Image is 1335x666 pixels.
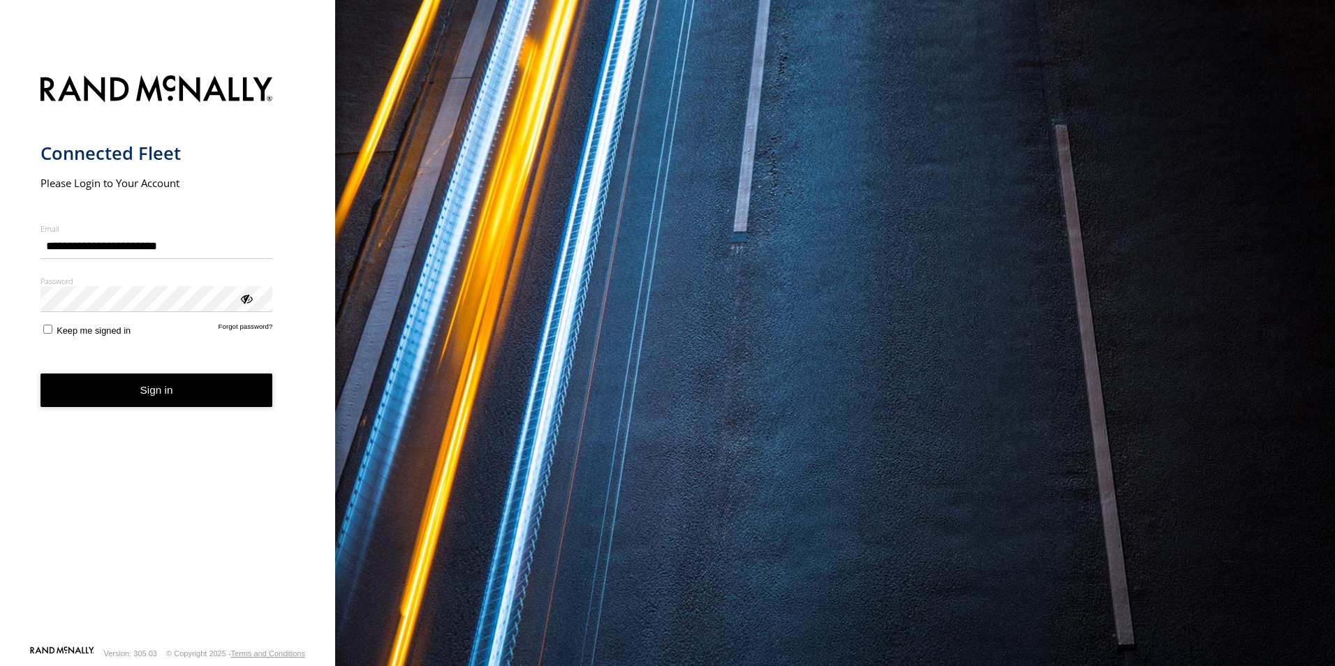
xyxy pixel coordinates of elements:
a: Terms and Conditions [231,649,305,658]
button: Sign in [40,373,273,408]
a: Visit our Website [30,646,94,660]
form: main [40,67,295,645]
label: Email [40,223,273,234]
span: Keep me signed in [57,325,131,336]
a: Forgot password? [219,323,273,336]
img: Rand McNally [40,73,273,108]
div: © Copyright 2025 - [166,649,305,658]
div: Version: 305.03 [104,649,157,658]
div: ViewPassword [239,291,253,305]
h1: Connected Fleet [40,142,273,165]
input: Keep me signed in [43,325,52,334]
h2: Please Login to Your Account [40,176,273,190]
label: Password [40,276,273,286]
